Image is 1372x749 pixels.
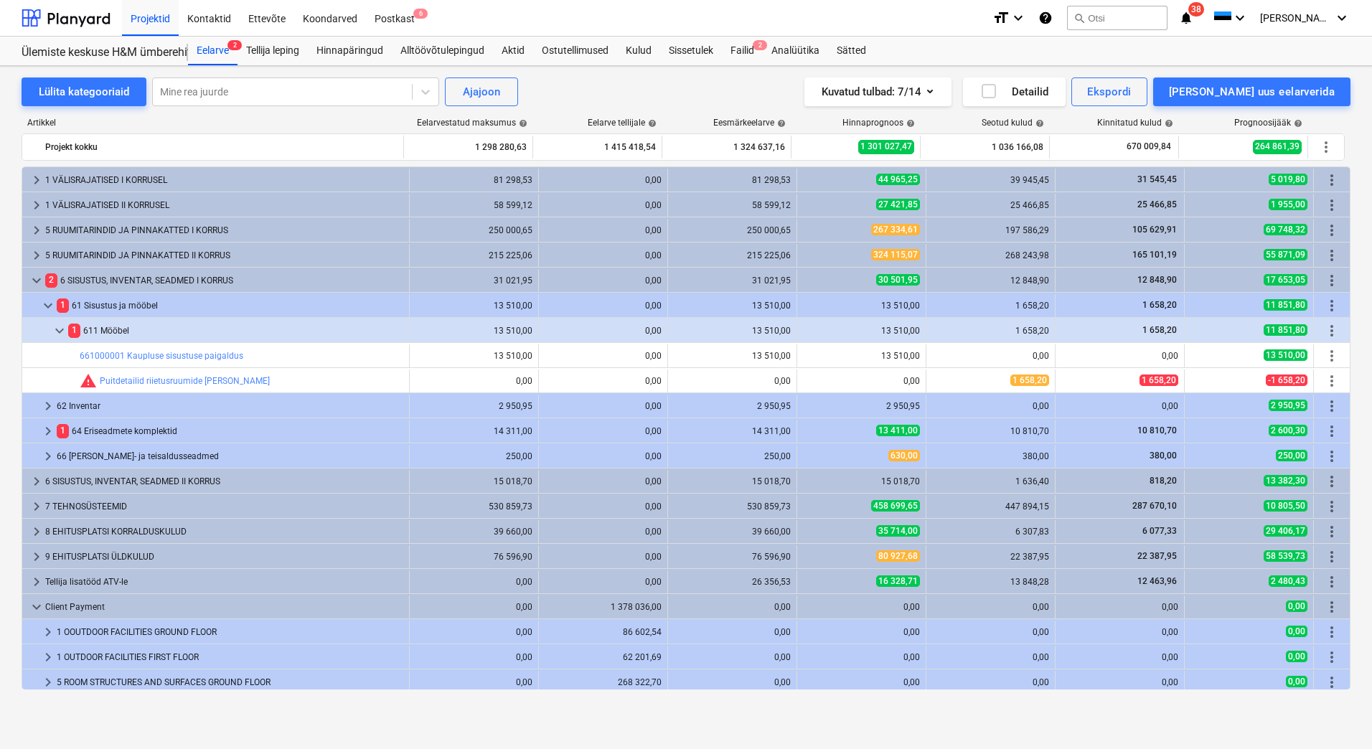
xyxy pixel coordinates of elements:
[876,550,920,562] span: 80 927,68
[876,174,920,185] span: 44 965,25
[57,671,403,694] div: 5 ROOM STRUCTURES AND SURFACES GROUND FLOOR
[39,649,57,666] span: keyboard_arrow_right
[415,401,532,411] div: 2 950,95
[1231,9,1249,27] i: keyboard_arrow_down
[80,351,243,361] a: 661000001 Kaupluse sisustuse paigaldus
[674,326,791,336] div: 13 510,00
[932,275,1049,286] div: 12 848,90
[932,677,1049,687] div: 0,00
[39,623,57,641] span: keyboard_arrow_right
[28,247,45,264] span: keyboard_arrow_right
[932,476,1049,486] div: 1 636,40
[803,351,920,361] div: 13 510,00
[803,627,920,637] div: 0,00
[932,426,1049,436] div: 10 810,70
[932,225,1049,235] div: 197 586,29
[828,37,875,65] a: Sätted
[774,119,786,128] span: help
[722,37,763,65] a: Failid2
[45,470,403,493] div: 6 SISUSTUS, INVENTAR, SEADMED II KORRUS
[533,37,617,65] div: Ostutellimused
[674,175,791,185] div: 81 298,53
[308,37,392,65] div: Hinnapäringud
[28,222,45,239] span: keyboard_arrow_right
[1136,275,1178,285] span: 12 848,90
[1323,598,1340,616] span: Rohkem tegevusi
[876,525,920,537] span: 35 714,00
[1141,325,1178,335] span: 1 658,20
[28,272,45,289] span: keyboard_arrow_down
[674,552,791,562] div: 76 596,90
[1234,118,1302,128] div: Prognoosijääk
[932,250,1049,260] div: 268 243,98
[932,627,1049,637] div: 0,00
[903,119,915,128] span: help
[68,319,403,342] div: 611 Mööbel
[963,77,1066,106] button: Detailid
[1323,423,1340,440] span: Rohkem tegevusi
[1286,626,1307,637] span: 0,00
[1269,425,1307,436] span: 2 600,30
[1061,602,1178,612] div: 0,00
[932,527,1049,537] div: 6 307,83
[51,322,68,339] span: keyboard_arrow_down
[668,136,785,159] div: 1 324 637,16
[1323,674,1340,691] span: Rohkem tegevusi
[932,401,1049,411] div: 0,00
[545,250,662,260] div: 0,00
[1131,501,1178,511] span: 287 670,10
[1323,623,1340,641] span: Rohkem tegevusi
[1131,225,1178,235] span: 105 629,91
[1169,83,1335,101] div: [PERSON_NAME] uus eelarverida
[1140,374,1178,386] span: 1 658,20
[1323,473,1340,490] span: Rohkem tegevusi
[539,136,656,159] div: 1 415 418,54
[545,476,662,486] div: 0,00
[545,200,662,210] div: 0,00
[545,376,662,386] div: 0,00
[617,37,660,65] a: Kulud
[803,376,920,386] div: 0,00
[39,674,57,691] span: keyboard_arrow_right
[932,577,1049,587] div: 13 848,28
[1323,297,1340,314] span: Rohkem tegevusi
[493,37,533,65] div: Aktid
[1266,374,1307,386] span: -1 658,20
[1136,425,1178,435] span: 10 810,70
[57,424,69,438] span: 1
[674,577,791,587] div: 26 356,53
[1323,448,1340,465] span: Rohkem tegevusi
[545,552,662,562] div: 0,00
[1264,349,1307,361] span: 13 510,00
[45,495,403,518] div: 7 TEHNOSÜSTEEMID
[188,37,238,65] a: Eelarve2
[645,119,657,128] span: help
[842,118,915,128] div: Hinnaprognoos
[1141,300,1178,310] span: 1 658,20
[463,83,500,101] div: Ajajoon
[932,200,1049,210] div: 25 466,85
[1264,475,1307,486] span: 13 382,30
[45,136,398,159] div: Projekt kokku
[763,37,828,65] div: Analüütika
[28,523,45,540] span: keyboard_arrow_right
[1269,400,1307,411] span: 2 950,95
[45,244,403,267] div: 5 RUUMITARINDID JA PINNAKATTED II KORRUS
[415,602,532,612] div: 0,00
[1136,551,1178,561] span: 22 387,95
[238,37,308,65] div: Tellija leping
[876,274,920,286] span: 30 501,95
[1061,401,1178,411] div: 0,00
[1323,523,1340,540] span: Rohkem tegevusi
[1073,12,1085,24] span: search
[674,351,791,361] div: 13 510,00
[674,401,791,411] div: 2 950,95
[992,9,1010,27] i: format_size
[674,476,791,486] div: 15 018,70
[413,9,428,19] span: 6
[28,548,45,565] span: keyboard_arrow_right
[1153,77,1350,106] button: [PERSON_NAME] uus eelarverida
[45,194,403,217] div: 1 VÄLISRAJATISED II KORRUSEL
[932,301,1049,311] div: 1 658,20
[545,627,662,637] div: 86 602,54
